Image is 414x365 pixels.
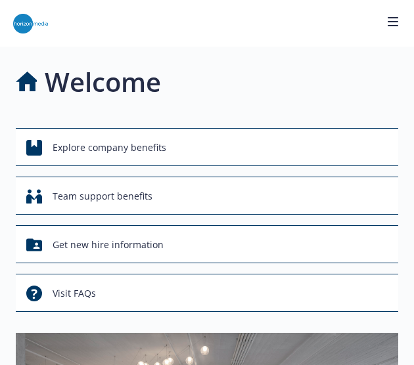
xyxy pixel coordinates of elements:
[16,128,398,166] button: Explore company benefits
[16,225,398,263] button: Get new hire information
[45,62,161,102] h1: Welcome
[53,281,96,306] span: Visit FAQs
[16,274,398,312] button: Visit FAQs
[53,184,152,209] span: Team support benefits
[53,232,164,257] span: Get new hire information
[16,177,398,215] button: Team support benefits
[53,135,166,160] span: Explore company benefits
